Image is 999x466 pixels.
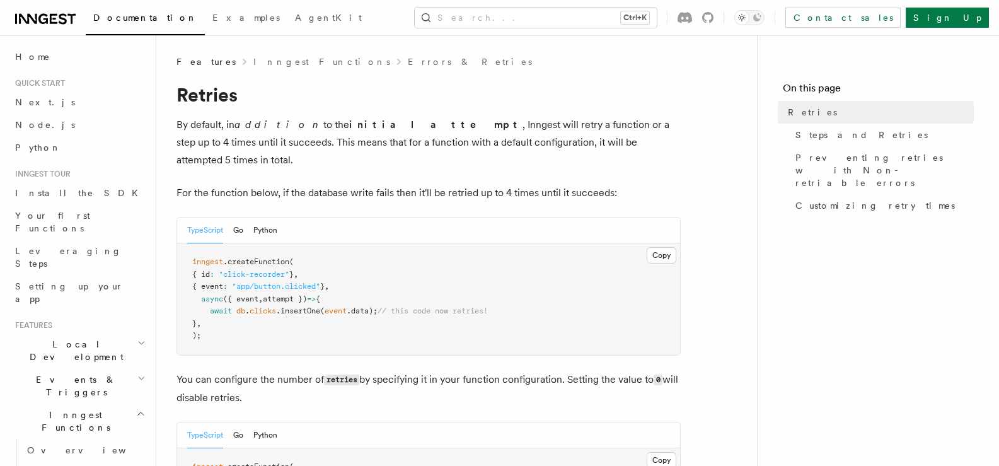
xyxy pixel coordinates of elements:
button: Python [253,422,277,448]
span: Features [10,320,52,330]
a: Examples [205,4,287,34]
span: Preventing retries with Non-retriable errors [795,151,974,189]
a: Contact sales [785,8,901,28]
span: } [192,319,197,328]
span: event [325,306,347,315]
span: Install the SDK [15,188,146,198]
a: Preventing retries with Non-retriable errors [790,146,974,194]
span: , [258,294,263,303]
span: Quick start [10,78,65,88]
span: , [197,319,201,328]
span: AgentKit [295,13,362,23]
span: Features [176,55,236,68]
a: Errors & Retries [408,55,532,68]
a: Install the SDK [10,182,148,204]
span: ); [192,331,201,340]
a: Home [10,45,148,68]
span: await [210,306,232,315]
button: Python [253,218,277,243]
button: Local Development [10,333,148,368]
span: // this code now retries! [378,306,488,315]
p: For the function below, if the database write fails then it'll be retried up to 4 times until it ... [176,184,681,202]
a: Retries [783,101,974,124]
span: { [316,294,320,303]
a: Inngest Functions [253,55,390,68]
span: inngest [192,257,223,266]
span: attempt }) [263,294,307,303]
span: ({ event [223,294,258,303]
button: Toggle dark mode [734,10,765,25]
a: Node.js [10,114,148,136]
span: Local Development [10,338,137,363]
a: Documentation [86,4,205,35]
button: Copy [647,247,676,264]
span: async [201,294,223,303]
span: Node.js [15,120,75,130]
span: , [294,270,298,279]
code: 0 [654,375,662,385]
button: Go [233,422,243,448]
a: Customizing retry times [790,194,974,217]
h1: Retries [176,83,681,106]
span: { event [192,282,223,291]
span: "click-recorder" [219,270,289,279]
span: . [245,306,250,315]
a: Setting up your app [10,275,148,310]
span: Documentation [93,13,197,23]
span: ( [320,306,325,315]
span: Retries [788,106,837,119]
span: Inngest tour [10,169,71,179]
span: } [289,270,294,279]
span: Events & Triggers [10,373,137,399]
button: TypeScript [187,422,223,448]
span: Examples [212,13,280,23]
span: { id [192,270,210,279]
button: Inngest Functions [10,404,148,439]
em: addition [234,119,323,131]
span: clicks [250,306,276,315]
a: AgentKit [287,4,369,34]
span: Leveraging Steps [15,246,122,269]
span: Python [15,143,61,153]
span: : [223,282,228,291]
span: => [307,294,316,303]
span: .data); [347,306,378,315]
span: ( [289,257,294,266]
span: Customizing retry times [795,199,955,212]
span: .createFunction [223,257,289,266]
a: Next.js [10,91,148,114]
a: Sign Up [906,8,989,28]
a: Leveraging Steps [10,240,148,275]
span: Steps and Retries [795,129,928,141]
span: db [236,306,245,315]
span: Home [15,50,50,63]
span: Inngest Functions [10,409,136,434]
span: Your first Functions [15,211,90,233]
span: , [325,282,329,291]
button: TypeScript [187,218,223,243]
span: } [320,282,325,291]
a: Python [10,136,148,159]
span: : [210,270,214,279]
a: Steps and Retries [790,124,974,146]
button: Events & Triggers [10,368,148,404]
span: Next.js [15,97,75,107]
p: By default, in to the , Inngest will retry a function or a step up to 4 times until it succeeds. ... [176,116,681,169]
button: Search...Ctrl+K [415,8,657,28]
p: You can configure the number of by specifying it in your function configuration. Setting the valu... [176,371,681,407]
kbd: Ctrl+K [621,11,649,24]
button: Go [233,218,243,243]
span: .insertOne [276,306,320,315]
a: Overview [22,439,148,462]
code: retries [324,375,359,385]
h4: On this page [783,81,974,101]
strong: initial attempt [349,119,523,131]
span: Overview [27,445,157,455]
a: Your first Functions [10,204,148,240]
span: "app/button.clicked" [232,282,320,291]
span: Setting up your app [15,281,124,304]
